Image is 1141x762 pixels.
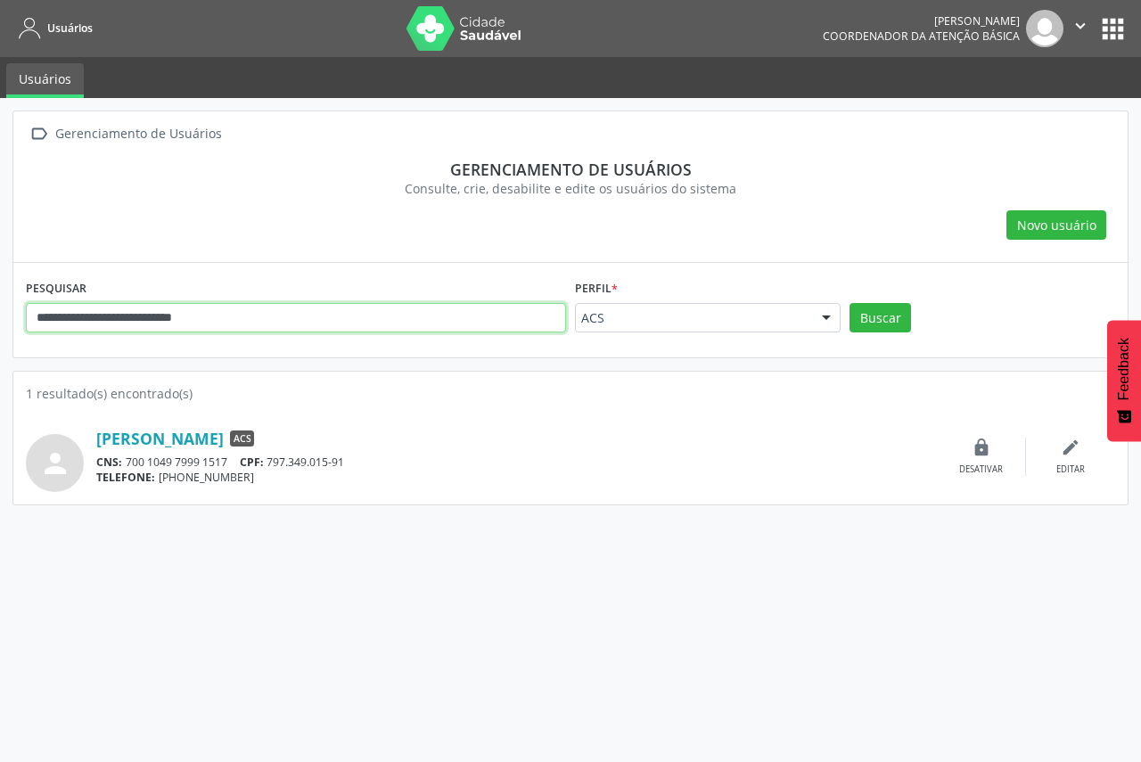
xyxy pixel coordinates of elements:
i: person [39,447,71,479]
button: Feedback - Mostrar pesquisa [1107,320,1141,441]
button: Buscar [850,303,911,333]
button: apps [1097,13,1129,45]
span: ACS [230,430,254,447]
span: Feedback [1116,338,1132,400]
button:  [1063,10,1097,47]
i:  [26,121,52,147]
div: Editar [1056,463,1085,476]
a: Usuários [12,13,93,43]
div: 700 1049 7999 1517 797.349.015-91 [96,455,937,470]
a:  Gerenciamento de Usuários [26,121,225,147]
span: Usuários [47,20,93,36]
div: 1 resultado(s) encontrado(s) [26,384,1115,403]
span: Coordenador da Atenção Básica [823,29,1020,44]
img: img [1026,10,1063,47]
div: Gerenciamento de Usuários [52,121,225,147]
label: Perfil [575,275,618,303]
div: Consulte, crie, desabilite e edite os usuários do sistema [38,179,1103,198]
div: [PERSON_NAME] [823,13,1020,29]
div: Gerenciamento de usuários [38,160,1103,179]
span: CPF: [240,455,264,470]
div: [PHONE_NUMBER] [96,470,937,485]
i:  [1071,16,1090,36]
span: TELEFONE: [96,470,155,485]
span: Novo usuário [1017,216,1096,234]
span: CNS: [96,455,122,470]
label: PESQUISAR [26,275,86,303]
a: Usuários [6,63,84,98]
i: lock [972,438,991,457]
span: ACS [581,309,804,327]
a: [PERSON_NAME] [96,429,224,448]
button: Novo usuário [1006,210,1106,241]
div: Desativar [959,463,1003,476]
i: edit [1061,438,1080,457]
